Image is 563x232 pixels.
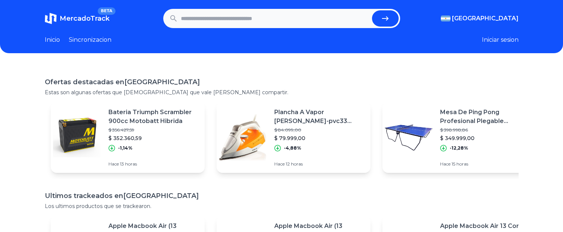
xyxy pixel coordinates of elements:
p: Hace 12 horas [274,161,365,167]
h1: Ofertas destacadas en [GEOGRAPHIC_DATA] [45,77,519,87]
a: Sincronizacion [69,35,111,44]
a: Featured imagePlancha A Vapor [PERSON_NAME]-pvc33 Color [PERSON_NAME], Gris Y Naranja 220v$ 84.09... [217,102,371,173]
a: Featured imageBateria Triumph Scrambler 900cc Motobatt Hibrida$ 356.427,59$ 352.360,59-1,14%Hace ... [51,102,205,173]
button: Iniciar sesion [482,35,519,44]
p: Estas son algunas ofertas que [DEMOGRAPHIC_DATA] que vale [PERSON_NAME] compartir. [45,89,519,96]
p: $ 398.998,86 [440,127,530,133]
img: Argentina [441,16,450,21]
span: [GEOGRAPHIC_DATA] [452,14,519,23]
span: BETA [98,7,115,15]
img: MercadoTrack [45,13,57,24]
a: Featured imageMesa De Ping Pong Profesional Plegable C/ruedas Incluye Red$ 398.998,86$ 349.999,00... [382,102,536,173]
p: Mesa De Ping Pong Profesional Plegable C/ruedas Incluye Red [440,108,530,126]
p: $ 356.427,59 [108,127,199,133]
a: Inicio [45,35,60,44]
h1: Ultimos trackeados en [GEOGRAPHIC_DATA] [45,191,519,201]
p: Los ultimos productos que se trackearon. [45,202,519,210]
p: $ 352.360,59 [108,134,199,142]
p: $ 79.999,00 [274,134,365,142]
p: Hace 15 horas [440,161,530,167]
p: -4,88% [284,145,301,151]
a: MercadoTrackBETA [45,13,110,24]
p: $ 84.099,00 [274,127,365,133]
p: Hace 13 horas [108,161,199,167]
p: -1,14% [118,145,133,151]
img: Featured image [217,112,268,163]
img: Featured image [51,112,103,163]
button: [GEOGRAPHIC_DATA] [441,14,519,23]
p: Bateria Triumph Scrambler 900cc Motobatt Hibrida [108,108,199,126]
span: MercadoTrack [60,14,110,23]
p: -12,28% [450,145,468,151]
img: Featured image [382,112,434,163]
p: Plancha A Vapor [PERSON_NAME]-pvc33 Color [PERSON_NAME], Gris Y Naranja 220v [274,108,365,126]
p: $ 349.999,00 [440,134,530,142]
